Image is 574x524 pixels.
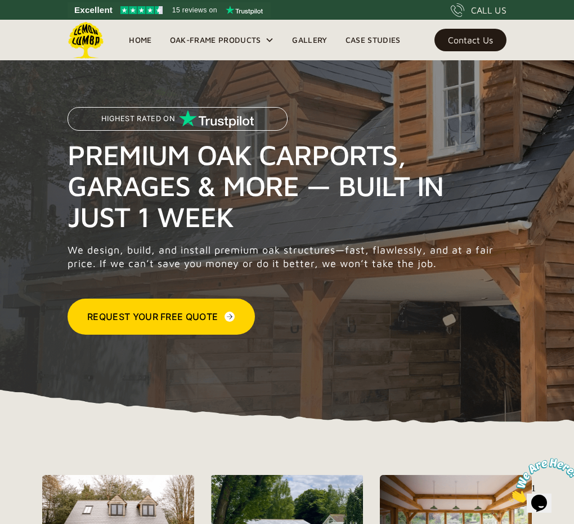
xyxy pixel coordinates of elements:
img: Chat attention grabber [5,5,74,49]
a: Case Studies [337,32,410,48]
img: Trustpilot 4.5 stars [120,6,163,14]
span: 1 [5,5,9,14]
div: Oak-Frame Products [161,20,284,60]
a: CALL US [451,3,506,17]
iframe: chat widget [504,454,574,507]
a: Highest Rated on [68,107,288,139]
a: See Lemon Lumba reviews on Trustpilot [68,2,271,18]
div: Request Your Free Quote [87,310,218,323]
span: 15 reviews on [172,3,217,17]
h1: Premium Oak Carports, Garages & More — Built in Just 1 Week [68,139,500,232]
div: Oak-Frame Products [170,33,261,47]
div: Contact Us [448,36,493,44]
a: Gallery [283,32,336,48]
img: Trustpilot logo [226,6,263,15]
p: Highest Rated on [101,115,175,123]
span: Excellent [74,3,113,17]
div: CALL US [471,3,506,17]
p: We design, build, and install premium oak structures—fast, flawlessly, and at a fair price. If we... [68,243,500,270]
a: Contact Us [434,29,506,51]
a: Request Your Free Quote [68,299,255,335]
a: Home [120,32,160,48]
